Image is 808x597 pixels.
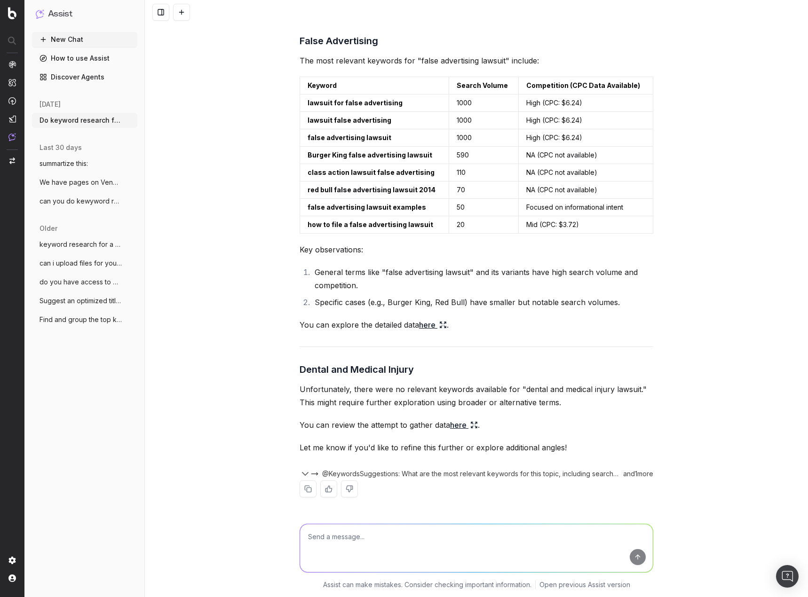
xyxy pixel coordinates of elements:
[300,77,449,94] td: Keyword
[308,151,432,159] strong: Burger King false advertising lawsuit
[32,194,137,209] button: can you do kewyword research for this pa
[518,164,653,181] td: NA (CPC not available)
[8,115,16,123] img: Studio
[32,293,137,308] button: Suggest an optimized title and descripti
[308,168,435,176] strong: class action lawsuit false advertising
[40,315,122,324] span: Find and group the top keywords for acco
[539,580,630,589] a: Open previous Assist version
[323,580,531,589] p: Assist can make mistakes. Consider checking important information.
[312,296,653,309] li: Specific cases (e.g., Burger King, Red Bull) have smaller but notable search volumes.
[450,418,478,432] a: here
[32,256,137,271] button: can i upload files for you to analyze
[300,418,653,432] p: You can review the attempt to gather data .
[308,220,433,228] strong: how to file a false advertising lawsuit
[308,134,391,141] strong: false advertising lawsuit
[40,296,122,306] span: Suggest an optimized title and descripti
[40,240,122,249] span: keyword research for a page about a mass
[419,318,447,331] a: here
[311,469,619,479] button: @KeywordsSuggestions: What are the most relevant keywords for this topic, including search volume...
[40,100,61,109] span: [DATE]
[8,97,16,105] img: Activation
[300,54,653,67] p: The most relevant keywords for "false advertising lawsuit" include:
[312,266,653,292] li: General terms like "false advertising lawsuit" and its variants have high search volume and compe...
[308,203,426,211] strong: false advertising lawsuit examples
[32,51,137,66] a: How to use Assist
[300,362,653,377] h3: Dental and Medical Injury
[40,178,122,187] span: We have pages on Venmo and CashApp refer
[32,70,137,85] a: Discover Agents
[300,318,653,331] p: You can explore the detailed data .
[300,383,653,409] p: Unfortunately, there were no relevant keywords available for "dental and medical injury lawsuit."...
[40,259,122,268] span: can i upload files for you to analyze
[776,565,799,588] div: Open Intercom Messenger
[518,94,653,112] td: High (CPC: $6.24)
[518,77,653,94] td: Competition (CPC Data Available)
[36,9,44,18] img: Assist
[308,99,403,107] strong: lawsuit for false advertising
[8,133,16,141] img: Assist
[40,159,88,168] span: summartize this:
[32,113,137,128] button: Do keyword research for a lawsuit invest
[36,8,134,21] button: Assist
[449,94,519,112] td: 1000
[40,277,122,287] span: do you have access to my SEM Rush data
[300,243,653,256] p: Key observations:
[449,147,519,164] td: 590
[8,61,16,68] img: Analytics
[32,156,137,171] button: summartize this:
[449,77,519,94] td: Search Volume
[40,116,122,125] span: Do keyword research for a lawsuit invest
[518,181,653,199] td: NA (CPC not available)
[8,7,16,19] img: Botify logo
[8,557,16,564] img: Setting
[32,237,137,252] button: keyword research for a page about a mass
[518,112,653,129] td: High (CPC: $6.24)
[40,224,57,233] span: older
[32,312,137,327] button: Find and group the top keywords for acco
[40,143,82,152] span: last 30 days
[449,216,519,234] td: 20
[449,181,519,199] td: 70
[48,8,72,21] h1: Assist
[619,469,653,479] div: and 1 more
[8,79,16,86] img: Intelligence
[8,574,16,582] img: My account
[449,164,519,181] td: 110
[518,199,653,216] td: Focused on informational intent
[322,469,619,479] span: @KeywordsSuggestions: What are the most relevant keywords for this topic, including search volume...
[518,129,653,147] td: High (CPC: $6.24)
[40,196,122,206] span: can you do kewyword research for this pa
[308,186,436,194] strong: red bull false advertising lawsuit 2014
[32,175,137,190] button: We have pages on Venmo and CashApp refer
[518,147,653,164] td: NA (CPC not available)
[300,441,653,454] p: Let me know if you'd like to refine this further or explore additional angles!
[449,112,519,129] td: 1000
[518,216,653,234] td: Mid (CPC: $3.72)
[449,199,519,216] td: 50
[32,275,137,290] button: do you have access to my SEM Rush data
[9,157,15,164] img: Switch project
[308,116,391,124] strong: lawsuit false advertising
[32,32,137,47] button: New Chat
[300,33,653,48] h3: False Advertising
[449,129,519,147] td: 1000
